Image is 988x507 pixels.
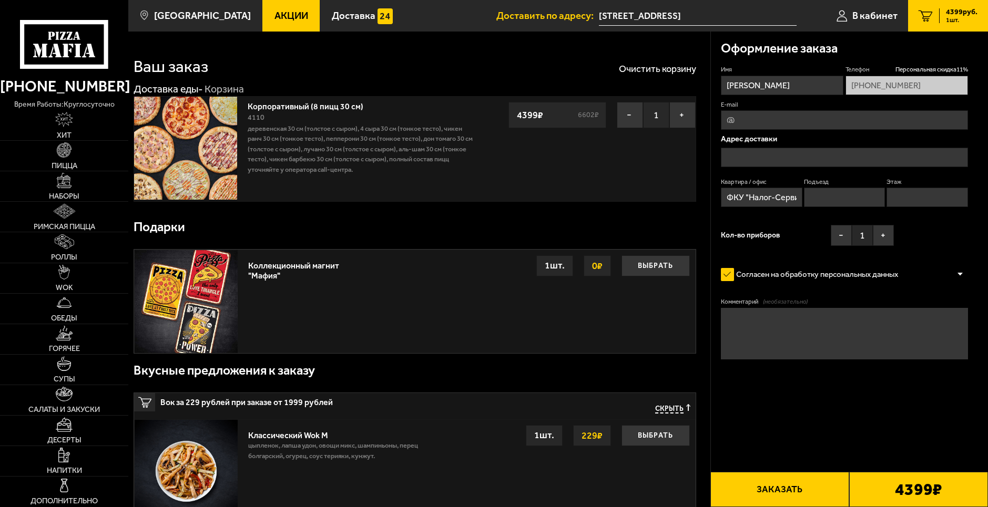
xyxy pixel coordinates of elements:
span: 1 [852,225,873,246]
strong: 4399 ₽ [514,105,546,125]
span: 1 [643,102,669,128]
span: 4110 [248,113,264,122]
span: Роллы [51,253,77,261]
h3: Вкусные предложения к заказу [134,364,315,377]
span: Скрыть [655,404,684,413]
span: Кол-во приборов [721,232,780,239]
button: − [831,225,852,246]
button: Скрыть [655,404,690,413]
span: Обеды [51,314,77,322]
button: + [669,102,696,128]
span: Напитки [47,467,82,474]
span: [GEOGRAPHIC_DATA] [154,11,251,21]
span: Дополнительно [30,497,98,504]
span: WOK [56,284,73,291]
strong: 0 ₽ [589,256,605,276]
span: Десерты [47,436,82,443]
div: 1 шт. [536,255,573,276]
strong: 229 ₽ [579,426,605,446]
b: 4399 ₽ [895,481,942,498]
button: Заказать [710,472,849,507]
span: Наборы [49,192,79,200]
span: Доставить по адресу: [496,11,599,21]
span: (необязательно) [763,297,808,306]
h1: Ваш заказ [134,58,208,75]
label: Телефон [846,65,968,74]
img: 15daf4d41897b9f0e9f617042186c801.svg [378,8,393,24]
div: Классический Wok M [248,425,426,440]
s: 6602 ₽ [576,111,600,119]
label: Согласен на обработку персональных данных [721,264,909,285]
span: Салаты и закуски [28,406,100,413]
span: Хит [57,131,72,139]
span: Пицца [52,162,77,169]
h3: Подарки [134,221,185,233]
input: Ваш адрес доставки [599,6,797,26]
button: Выбрать [622,425,690,446]
label: E-mail [721,100,968,109]
input: @ [721,110,968,130]
label: Подъезд [804,178,885,186]
span: Горячее [49,345,80,352]
span: Персональная скидка 11 % [895,65,968,74]
input: +7 ( [846,76,968,95]
button: Очистить корзину [619,64,696,74]
button: + [873,225,894,246]
div: 1 шт. [526,425,563,446]
label: Этаж [887,178,967,186]
span: 1 шт. [946,17,977,23]
input: Имя [721,76,843,95]
span: В кабинет [852,11,898,21]
a: Коллекционный магнит "Мафия"Выбрать0₽1шт. [134,250,695,353]
span: Супы [54,375,75,382]
div: Корзина [205,82,244,96]
span: Акции [274,11,308,21]
p: Деревенская 30 см (толстое с сыром), 4 сыра 30 см (тонкое тесто), Чикен Ранч 30 см (тонкое тесто)... [248,123,476,175]
span: Римская пицца [34,223,95,230]
div: Коллекционный магнит "Мафия" [248,255,345,281]
button: − [617,102,643,128]
a: Корпоративный (8 пицц 30 см) [248,98,374,111]
button: Выбрать [622,255,690,276]
a: Доставка еды- [134,83,203,95]
span: Доставка [332,11,375,21]
span: Вок за 229 рублей при заказе от 1999 рублей [160,393,497,407]
span: 4399 руб. [946,8,977,16]
h3: Оформление заказа [721,42,838,55]
label: Комментарий [721,297,968,306]
p: Адрес доставки [721,135,968,143]
label: Квартира / офис [721,178,802,186]
label: Имя [721,65,843,74]
p: цыпленок, лапша удон, овощи микс, шампиньоны, перец болгарский, огурец, соус терияки, кунжут. [248,440,426,466]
